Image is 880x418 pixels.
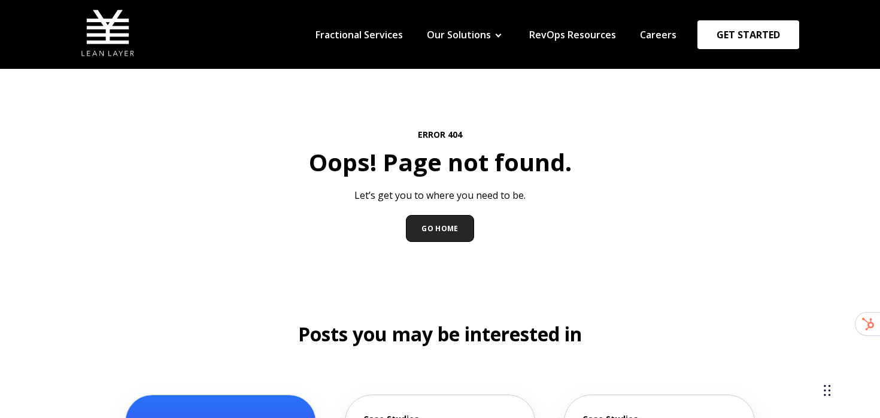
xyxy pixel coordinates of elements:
[664,250,880,418] iframe: Chat Widget
[697,20,799,49] a: GET STARTED
[111,146,769,179] h1: Oops! Page not found.
[406,215,474,242] a: GO HOME
[824,372,831,408] div: Drag
[111,321,769,348] h2: Posts you may be interested in
[304,28,688,41] div: Navigation Menu
[81,6,135,60] img: Lean Layer Logo
[640,28,676,41] a: Careers
[111,189,769,202] p: Let’s get you to where you need to be.
[315,28,403,41] a: Fractional Services
[111,129,769,141] span: ERROR 404
[427,28,491,41] a: Our Solutions
[529,28,616,41] a: RevOps Resources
